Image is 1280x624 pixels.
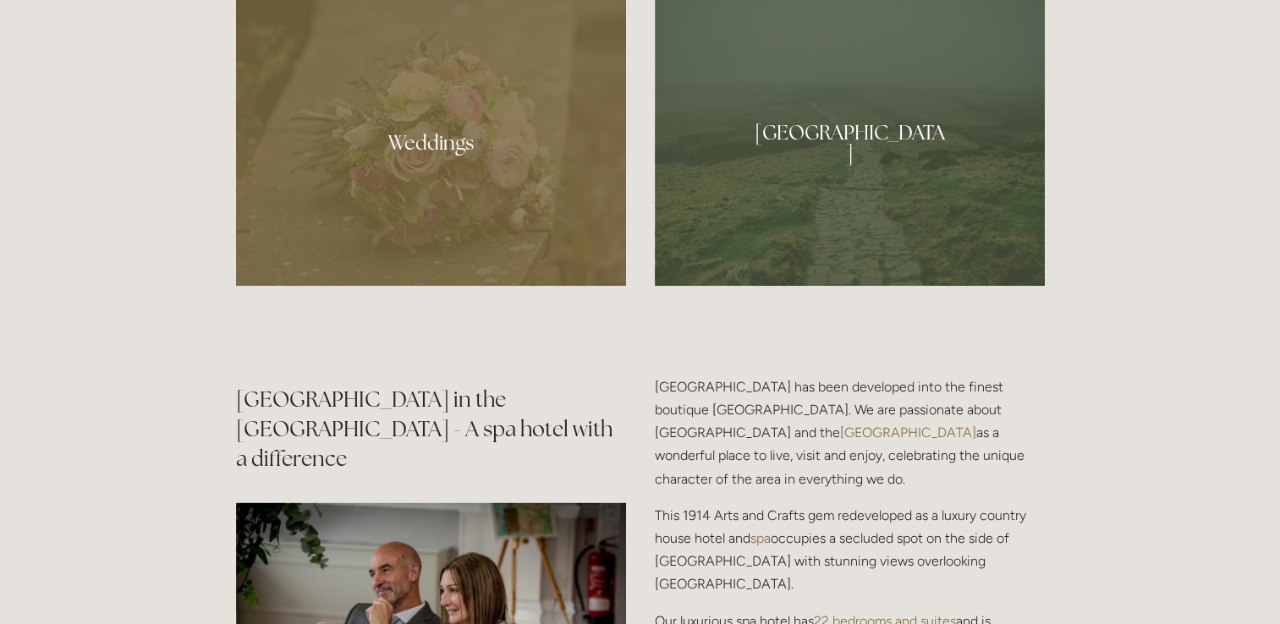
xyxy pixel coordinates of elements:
[236,385,626,473] h2: [GEOGRAPHIC_DATA] in the [GEOGRAPHIC_DATA] - A spa hotel with a difference
[655,375,1045,490] p: [GEOGRAPHIC_DATA] has been developed into the finest boutique [GEOGRAPHIC_DATA]. We are passionat...
[655,504,1045,596] p: This 1914 Arts and Crafts gem redeveloped as a luxury country house hotel and occupies a secluded...
[840,424,976,441] a: [GEOGRAPHIC_DATA]
[750,530,771,546] a: spa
